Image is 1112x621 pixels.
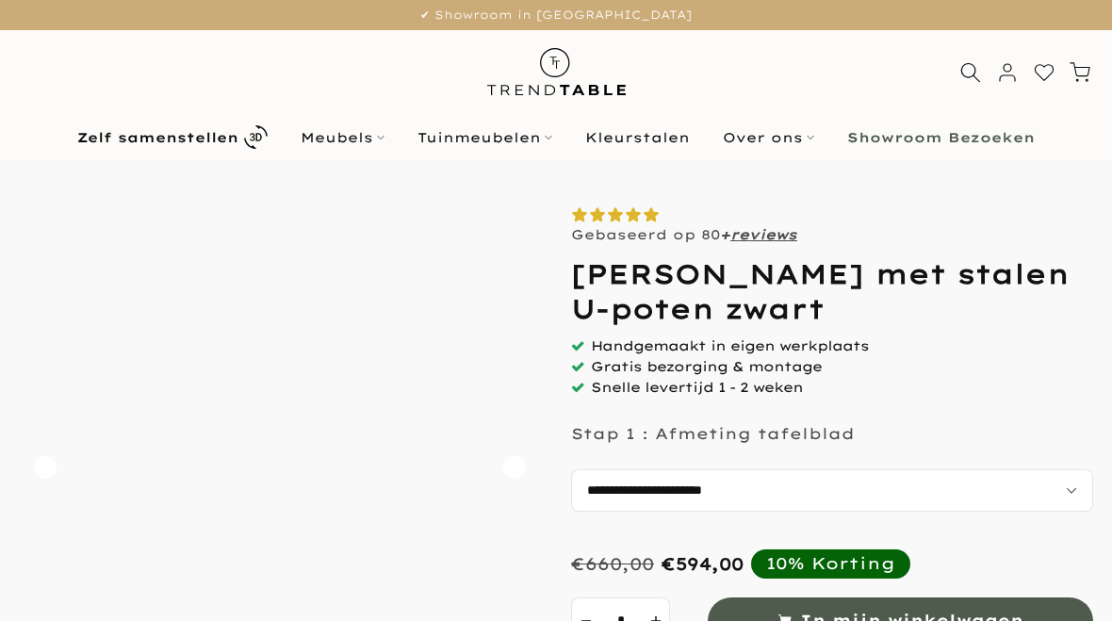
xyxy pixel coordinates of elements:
[591,337,869,354] span: Handgemaakt in eigen werkplaats
[571,226,797,243] p: Gebaseerd op 80
[591,358,822,375] span: Gratis bezorging & montage
[662,553,744,575] div: €594,00
[401,126,569,149] a: Tuinmeubelen
[591,379,803,396] span: Snelle levertijd 1 - 2 weken
[571,553,654,575] div: €660,00
[61,121,285,154] a: Zelf samenstellen
[730,226,797,243] a: reviews
[2,525,96,619] iframe: toggle-frame
[847,131,1035,144] b: Showroom Bezoeken
[474,30,639,114] img: trend-table
[285,126,401,149] a: Meubels
[571,257,1093,326] h1: [PERSON_NAME] met stalen U-poten zwart
[571,469,1093,512] select: autocomplete="off"
[34,456,57,479] button: Carousel Back Arrow
[831,126,1052,149] a: Showroom Bezoeken
[569,126,707,149] a: Kleurstalen
[24,5,1088,25] p: ✔ Showroom in [GEOGRAPHIC_DATA]
[766,553,895,574] div: 10% Korting
[720,226,730,243] strong: +
[77,131,238,144] b: Zelf samenstellen
[707,126,831,149] a: Over ons
[571,424,855,443] p: Stap 1 : Afmeting tafelblad
[503,456,526,479] button: Carousel Next Arrow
